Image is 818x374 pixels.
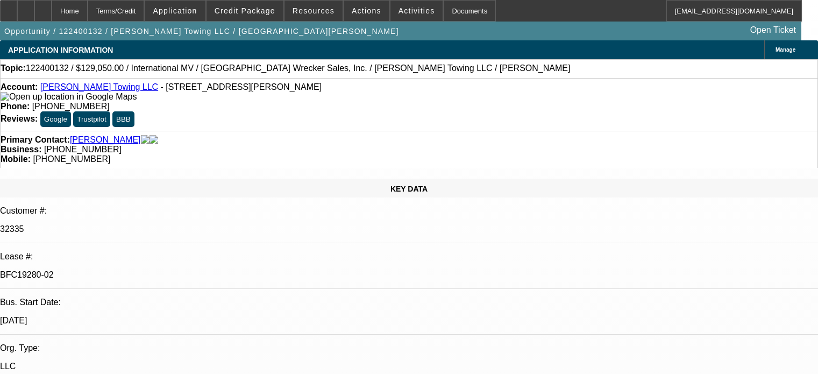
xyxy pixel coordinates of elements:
span: APPLICATION INFORMATION [8,46,113,54]
a: [PERSON_NAME] Towing LLC [40,82,158,91]
span: Activities [399,6,435,15]
span: KEY DATA [390,185,428,193]
span: Opportunity / 122400132 / [PERSON_NAME] Towing LLC / [GEOGRAPHIC_DATA][PERSON_NAME] [4,27,399,36]
a: View Google Maps [1,92,137,101]
span: 122400132 / $129,050.00 / International MV / [GEOGRAPHIC_DATA] Wrecker Sales, Inc. / [PERSON_NAME... [26,63,571,73]
button: Google [40,111,71,127]
span: [PHONE_NUMBER] [33,154,110,164]
strong: Business: [1,145,41,154]
img: Open up location in Google Maps [1,92,137,102]
strong: Primary Contact: [1,135,70,145]
button: BBB [112,111,134,127]
strong: Phone: [1,102,30,111]
span: Credit Package [215,6,275,15]
span: Application [153,6,197,15]
img: facebook-icon.png [141,135,150,145]
span: [PHONE_NUMBER] [32,102,110,111]
button: Resources [284,1,343,21]
button: Actions [344,1,389,21]
span: Actions [352,6,381,15]
a: [PERSON_NAME] [70,135,141,145]
button: Activities [390,1,443,21]
strong: Account: [1,82,38,91]
img: linkedin-icon.png [150,135,158,145]
span: - [STREET_ADDRESS][PERSON_NAME] [161,82,322,91]
span: [PHONE_NUMBER] [44,145,122,154]
span: Resources [293,6,335,15]
a: Open Ticket [746,21,800,39]
strong: Mobile: [1,154,31,164]
strong: Topic: [1,63,26,73]
strong: Reviews: [1,114,38,123]
button: Application [145,1,205,21]
span: Manage [776,47,795,53]
button: Credit Package [207,1,283,21]
button: Trustpilot [73,111,110,127]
